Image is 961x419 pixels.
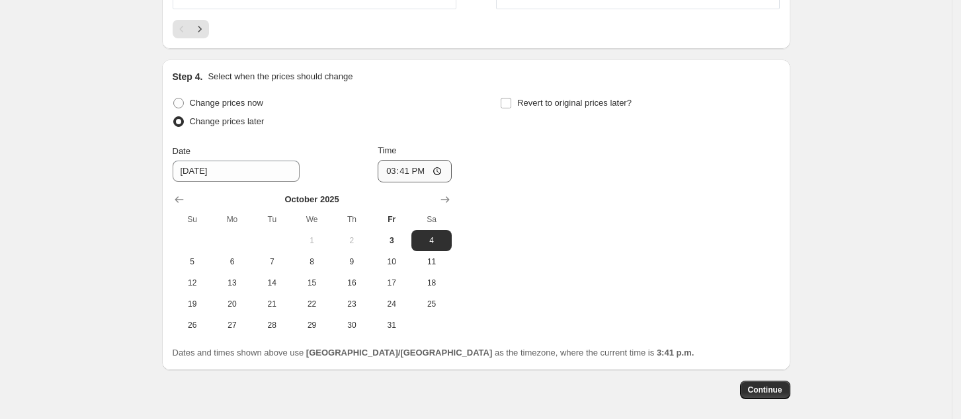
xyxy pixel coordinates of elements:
input: 10/3/2025 [173,161,300,182]
span: Tu [257,214,286,225]
span: Th [337,214,366,225]
button: Monday October 6 2025 [212,251,252,272]
span: 4 [417,235,446,246]
p: Select when the prices should change [208,70,353,83]
button: Tuesday October 14 2025 [252,272,292,293]
span: Date [173,146,190,156]
button: Thursday October 23 2025 [332,293,372,315]
button: Wednesday October 22 2025 [292,293,331,315]
span: 8 [297,256,326,267]
b: [GEOGRAPHIC_DATA]/[GEOGRAPHIC_DATA] [306,348,492,358]
span: 22 [297,299,326,309]
span: 20 [218,299,247,309]
button: Wednesday October 8 2025 [292,251,331,272]
span: Time [378,145,396,155]
button: Monday October 27 2025 [212,315,252,336]
span: 28 [257,320,286,330]
th: Monday [212,209,252,230]
button: Continue [740,381,790,399]
span: 15 [297,278,326,288]
button: Sunday October 12 2025 [173,272,212,293]
button: Thursday October 2 2025 [332,230,372,251]
span: 27 [218,320,247,330]
span: 30 [337,320,366,330]
span: 17 [377,278,406,288]
span: Change prices later [190,116,265,126]
button: Sunday October 5 2025 [173,251,212,272]
span: 18 [417,278,446,288]
button: Monday October 13 2025 [212,272,252,293]
span: 1 [297,235,326,246]
span: 10 [377,256,406,267]
input: 12:00 [378,160,452,182]
button: Wednesday October 1 2025 [292,230,331,251]
button: Friday October 17 2025 [372,272,411,293]
span: 2 [337,235,366,246]
button: Sunday October 19 2025 [173,293,212,315]
button: Wednesday October 29 2025 [292,315,331,336]
span: 7 [257,256,286,267]
button: Today Friday October 3 2025 [372,230,411,251]
span: Sa [417,214,446,225]
button: Friday October 10 2025 [372,251,411,272]
button: Saturday October 25 2025 [411,293,451,315]
button: Friday October 31 2025 [372,315,411,336]
button: Monday October 20 2025 [212,293,252,315]
th: Tuesday [252,209,292,230]
span: 13 [218,278,247,288]
span: 23 [337,299,366,309]
span: Mo [218,214,247,225]
span: 24 [377,299,406,309]
span: 5 [178,256,207,267]
span: 26 [178,320,207,330]
th: Wednesday [292,209,331,230]
button: Saturday October 11 2025 [411,251,451,272]
h2: Step 4. [173,70,203,83]
th: Saturday [411,209,451,230]
button: Show next month, November 2025 [436,190,454,209]
span: Continue [748,385,782,395]
button: Show previous month, September 2025 [170,190,188,209]
span: 3 [377,235,406,246]
span: Fr [377,214,406,225]
b: 3:41 p.m. [657,348,694,358]
span: We [297,214,326,225]
th: Friday [372,209,411,230]
nav: Pagination [173,20,209,38]
button: Saturday October 18 2025 [411,272,451,293]
button: Thursday October 30 2025 [332,315,372,336]
span: 19 [178,299,207,309]
span: Su [178,214,207,225]
button: Friday October 24 2025 [372,293,411,315]
button: Sunday October 26 2025 [173,315,212,336]
span: 11 [417,256,446,267]
button: Tuesday October 28 2025 [252,315,292,336]
span: Change prices now [190,98,263,108]
button: Saturday October 4 2025 [411,230,451,251]
span: 31 [377,320,406,330]
span: 21 [257,299,286,309]
span: 16 [337,278,366,288]
button: Next [190,20,209,38]
span: Revert to original prices later? [517,98,632,108]
button: Wednesday October 15 2025 [292,272,331,293]
span: 9 [337,256,366,267]
th: Thursday [332,209,372,230]
span: 6 [218,256,247,267]
button: Tuesday October 7 2025 [252,251,292,272]
span: 12 [178,278,207,288]
button: Thursday October 9 2025 [332,251,372,272]
span: 14 [257,278,286,288]
span: Dates and times shown above use as the timezone, where the current time is [173,348,694,358]
button: Thursday October 16 2025 [332,272,372,293]
span: 25 [417,299,446,309]
button: Tuesday October 21 2025 [252,293,292,315]
th: Sunday [173,209,212,230]
span: 29 [297,320,326,330]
